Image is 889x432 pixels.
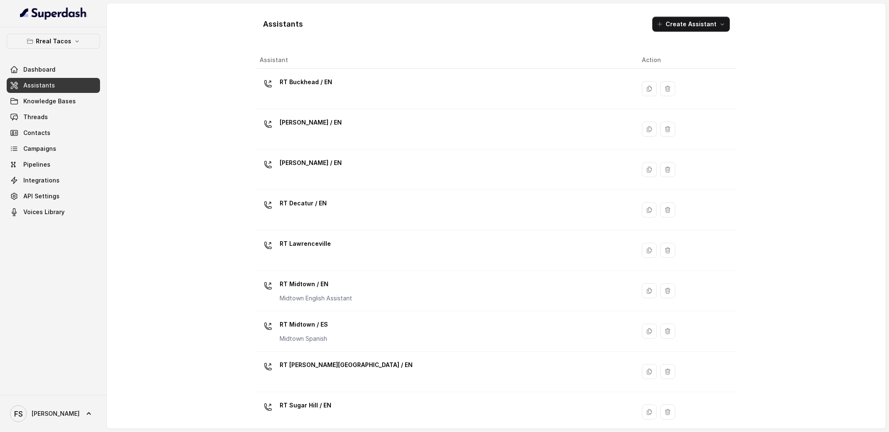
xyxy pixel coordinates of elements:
a: [PERSON_NAME] [7,402,100,425]
span: Voices Library [23,208,65,216]
span: Dashboard [23,65,55,74]
span: Contacts [23,129,50,137]
p: RT Midtown / ES [280,318,328,331]
a: API Settings [7,189,100,204]
img: light.svg [20,7,87,20]
a: Threads [7,110,100,125]
th: Assistant [256,52,636,69]
p: RT [PERSON_NAME][GEOGRAPHIC_DATA] / EN [280,358,413,372]
p: Midtown English Assistant [280,294,352,302]
a: Knowledge Bases [7,94,100,109]
p: RT Lawrenceville [280,237,331,250]
span: API Settings [23,192,60,200]
a: Assistants [7,78,100,93]
p: Rreal Tacos [36,36,71,46]
p: [PERSON_NAME] / EN [280,156,342,170]
a: Campaigns [7,141,100,156]
h1: Assistants [263,17,303,31]
a: Voices Library [7,205,100,220]
p: Midtown Spanish [280,335,328,343]
span: Knowledge Bases [23,97,76,105]
p: RT Buckhead / EN [280,75,332,89]
span: Integrations [23,176,60,185]
p: RT Decatur / EN [280,197,327,210]
span: Assistants [23,81,55,90]
a: Integrations [7,173,100,188]
span: Threads [23,113,48,121]
text: FS [14,410,23,418]
a: Dashboard [7,62,100,77]
p: RT Midtown / EN [280,277,352,291]
button: Create Assistant [652,17,730,32]
p: [PERSON_NAME] / EN [280,116,342,129]
a: Contacts [7,125,100,140]
span: [PERSON_NAME] [32,410,80,418]
span: Campaigns [23,145,56,153]
span: Pipelines [23,160,50,169]
button: Rreal Tacos [7,34,100,49]
th: Action [635,52,736,69]
p: RT Sugar Hill / EN [280,399,331,412]
a: Pipelines [7,157,100,172]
